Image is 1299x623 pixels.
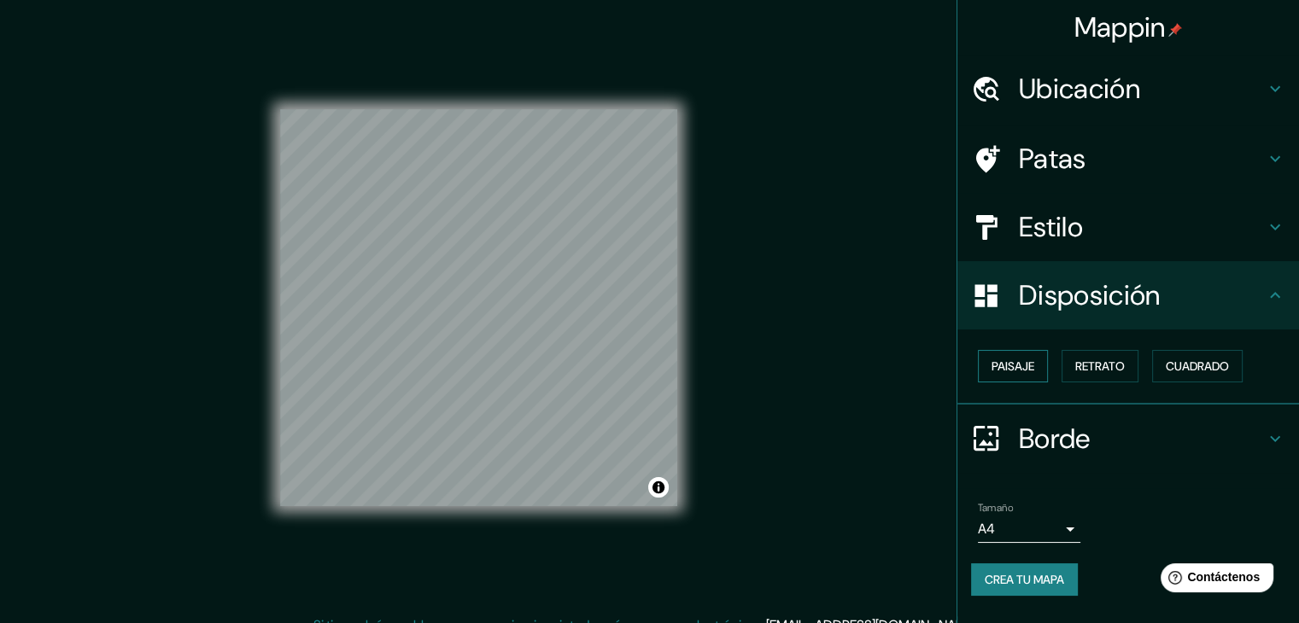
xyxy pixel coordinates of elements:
[1062,350,1138,382] button: Retrato
[1019,421,1091,457] font: Borde
[1152,350,1243,382] button: Cuadrado
[957,193,1299,261] div: Estilo
[1019,277,1160,313] font: Disposición
[992,358,1034,374] font: Paisaje
[957,261,1299,329] div: Disposición
[957,125,1299,193] div: Patas
[1075,358,1125,374] font: Retrato
[1019,71,1140,107] font: Ubicación
[978,350,1048,382] button: Paisaje
[1019,141,1086,177] font: Patas
[1019,209,1083,245] font: Estilo
[1147,556,1280,604] iframe: Lanzador de widgets de ayuda
[978,520,995,538] font: A4
[1168,23,1182,37] img: pin-icon.png
[1074,9,1166,45] font: Mappin
[648,477,669,498] button: Activar o desactivar atribución
[280,109,677,506] canvas: Mapa
[978,515,1080,543] div: A4
[957,405,1299,473] div: Borde
[971,563,1078,596] button: Crea tu mapa
[978,501,1013,515] font: Tamaño
[1166,358,1229,374] font: Cuadrado
[985,572,1064,587] font: Crea tu mapa
[957,55,1299,123] div: Ubicación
